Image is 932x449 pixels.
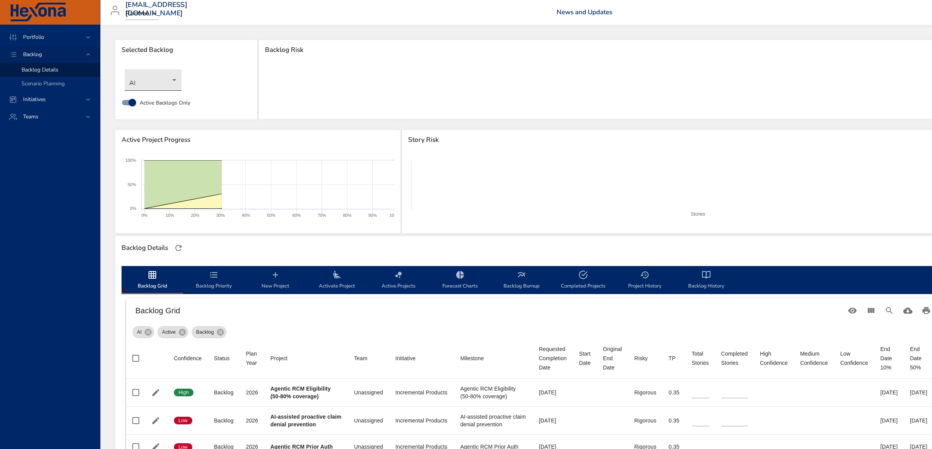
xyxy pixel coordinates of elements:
div: Risky [634,354,648,363]
span: Active [157,328,180,336]
div: End Date 50% [910,344,927,372]
div: Low Confidence [840,349,868,368]
div: Sort [270,354,288,363]
div: Project [270,354,288,363]
div: Sort [395,354,416,363]
div: Backlog [214,389,233,396]
div: Incremental Products [395,417,448,424]
text: 20% [191,213,199,218]
div: Total Stories [692,349,709,368]
div: Plan Year [246,349,258,368]
div: Backlog [214,417,233,424]
div: Milestone [460,354,484,363]
text: Stories [691,211,705,217]
div: Sort [634,354,648,363]
text: 30% [216,213,225,218]
button: Edit Project Details [150,415,162,426]
div: [DATE] [910,389,927,396]
span: Backlog Burnup [495,270,548,291]
div: Sort [721,349,748,368]
div: 0.35 [669,389,679,396]
span: Completed Projects [557,270,609,291]
div: Initiative [395,354,416,363]
div: Sort [460,354,484,363]
div: Requested Completion Date [539,344,567,372]
text: 80% [343,213,352,218]
div: Status [214,354,230,363]
div: Team [354,354,367,363]
div: Original End Date [603,344,622,372]
div: TP [669,354,675,363]
div: Sort [354,354,367,363]
h3: [EMAIL_ADDRESS][DOMAIN_NAME] [125,1,187,17]
div: 2026 [246,389,258,396]
div: Completed Stories [721,349,748,368]
span: Active Backlogs Only [140,99,190,107]
span: Scenario Planning [22,80,65,87]
div: Sort [174,354,202,363]
text: 40% [242,213,250,218]
a: News and Updates [557,8,612,17]
text: 100% [125,158,136,163]
div: [DATE] [539,389,567,396]
span: Backlog [17,51,48,58]
span: Portfolio [17,33,50,41]
span: Milestone [460,354,527,363]
div: Sort [579,349,590,368]
span: Active Projects [372,270,425,291]
div: Sort [246,349,258,368]
span: Activate Project [311,270,363,291]
div: Unassigned [354,417,383,424]
div: Sort [603,344,622,372]
span: Forecast Charts [434,270,486,291]
div: Backlog Details [119,242,170,254]
div: AI [132,326,154,338]
div: AI-assisted proactive claim denial prevention [460,413,527,428]
b: AI-assisted proactive claim denial prevention [270,414,342,427]
span: Team [354,354,383,363]
div: Sort [692,349,709,368]
div: Rigorous [634,417,656,424]
text: 60% [292,213,301,218]
span: New Project [249,270,302,291]
div: Medium Confidence [800,349,828,368]
text: 50% [267,213,275,218]
div: Unassigned [354,389,383,396]
span: Initiative [395,354,448,363]
span: Backlog History [680,270,732,291]
span: Selected Backlog [122,46,251,54]
div: Backlog [192,326,227,338]
div: Raintree [125,8,158,20]
span: Project [270,354,342,363]
b: Agentic RCM Eligibility (50-80% coverage) [270,386,331,399]
div: Active [157,326,188,338]
text: 90% [368,213,377,218]
span: Low [174,417,192,424]
text: 70% [318,213,326,218]
span: Risky [634,354,656,363]
span: Backlog Priority [188,270,240,291]
div: 2026 [246,417,258,424]
span: Backlog Grid [126,270,178,291]
span: AI [132,328,146,336]
div: Sort [214,354,230,363]
span: Teams [17,113,45,120]
span: Initiatives [17,96,52,103]
span: TP [669,354,679,363]
div: Start Date [579,349,590,368]
text: 0% [130,206,136,211]
div: Confidence [174,354,202,363]
span: Backlog Details [22,66,58,73]
div: AI [125,69,182,91]
button: Edit Project Details [150,387,162,398]
button: Search [880,301,899,320]
text: 100% [390,213,400,218]
button: Download CSV [899,301,917,320]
